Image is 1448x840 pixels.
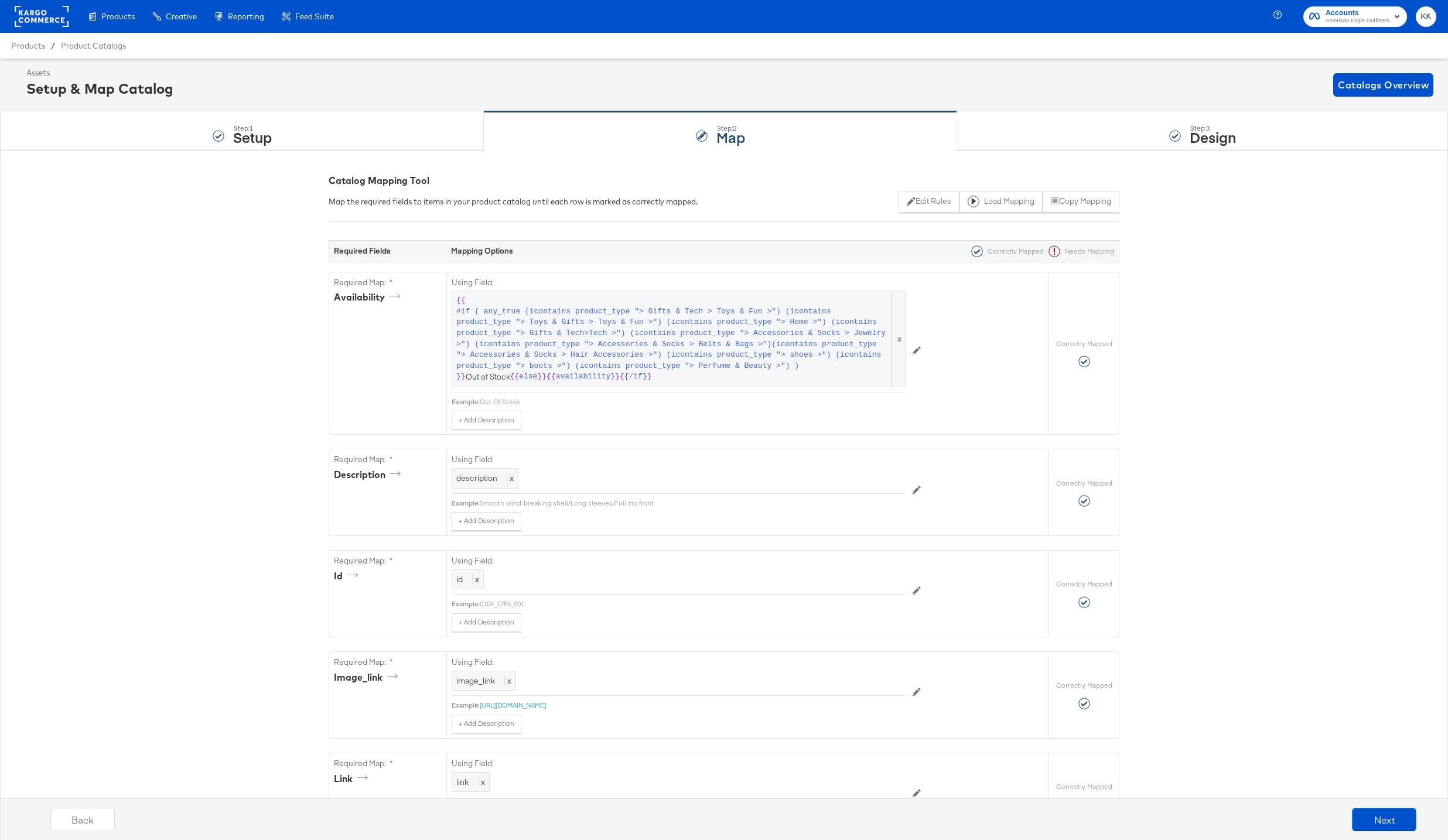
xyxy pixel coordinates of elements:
label: Correctly Mapped [1056,479,1112,488]
label: Correctly Mapped [1056,681,1112,690]
span: }} [456,371,466,383]
span: description [456,473,497,483]
span: availability [556,371,611,383]
strong: Required Fields [334,245,391,256]
div: Step: 1 [233,124,272,132]
button: Edit Rules [899,192,959,213]
button: + Add Description [452,613,521,632]
div: Example: [452,498,480,508]
button: Copy Mapping [1043,192,1119,213]
span: Creative [166,12,197,21]
div: Example: [452,599,480,609]
button: Back [50,808,115,831]
a: [URL][DOMAIN_NAME] [480,701,546,709]
span: id [456,574,463,585]
a: Product Catalogs [61,41,126,50]
div: Example: [452,701,480,710]
label: Required Map: * [334,758,442,769]
strong: Design [1190,127,1236,146]
strong: Mapping Options [451,245,513,256]
div: Needs Mapping [1044,245,1114,257]
div: Correctly Mapped [967,245,1044,257]
span: Reporting [228,12,264,21]
span: x [472,574,479,585]
label: Using Field: [452,657,906,668]
button: Load Mapping [959,192,1043,213]
span: link [456,777,469,787]
div: Map the required fields to items in your product catalog until each row is marked as correctly ma... [329,196,698,207]
span: x [478,777,485,787]
div: Catalog Mapping Tool [329,174,1119,187]
label: Required Map: * [334,555,442,566]
div: Out Of Stock [480,397,906,407]
span: {{ [547,371,556,383]
span: }} [610,371,620,383]
div: id [334,569,362,583]
div: link [334,772,372,786]
button: Catalogs Overview [1333,73,1433,97]
span: x [504,675,511,686]
div: Example: [452,397,480,407]
div: Assets [26,67,173,78]
label: Correctly Mapped [1056,579,1112,589]
span: x [507,473,514,483]
label: Correctly Mapped [1056,782,1112,791]
span: {{ [510,371,520,383]
button: AccountsAmerican Eagle Outfitters [1303,6,1407,27]
span: American Eagle Outfitters [1326,16,1389,26]
label: Required Map: * [334,277,442,288]
label: Required Map: * [334,657,442,668]
label: Required Map: * [334,454,442,465]
div: 0104_1755_001 [480,599,906,609]
span: / [45,41,61,50]
span: Feed Suite [295,12,334,21]
strong: Map [716,127,745,146]
label: Using Field: [452,454,906,465]
strong: Setup [233,127,272,146]
div: description [334,468,405,482]
div: Setup & Map Catalog [26,78,173,98]
div: Step: 3 [1190,124,1236,132]
span: {{ [456,295,466,306]
span: #if ( any_true (icontains product_type "> Gifts & Tech > Toys & Fun >") (icontains product_type "... [456,306,889,371]
label: Using Field: [452,277,906,288]
button: Next [1352,808,1416,831]
button: KK [1416,6,1436,27]
label: Using Field: [452,758,906,769]
span: KK [1420,10,1432,23]
span: Products [12,41,45,50]
span: x [891,291,905,387]
div: Smooth wind-breaking shell/Long sleeves/Full zip front [480,498,906,508]
span: {{ [620,371,629,383]
div: image_link [334,671,402,684]
span: Accounts [1326,7,1389,19]
span: }} [643,371,652,383]
button: + Add Description [452,512,521,531]
span: image_link [456,675,495,686]
div: Step: 2 [716,124,745,132]
span: /if [629,371,643,383]
span: }} [537,371,547,383]
button: + Add Description [452,715,521,733]
span: Catalogs Overview [1338,77,1429,93]
div: availability [334,291,404,304]
span: Out of Stock [456,295,901,383]
span: else [519,371,537,383]
label: Correctly Mapped [1056,339,1112,349]
span: Products [101,12,135,21]
button: + Add Description [452,411,521,429]
label: Using Field: [452,555,906,566]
